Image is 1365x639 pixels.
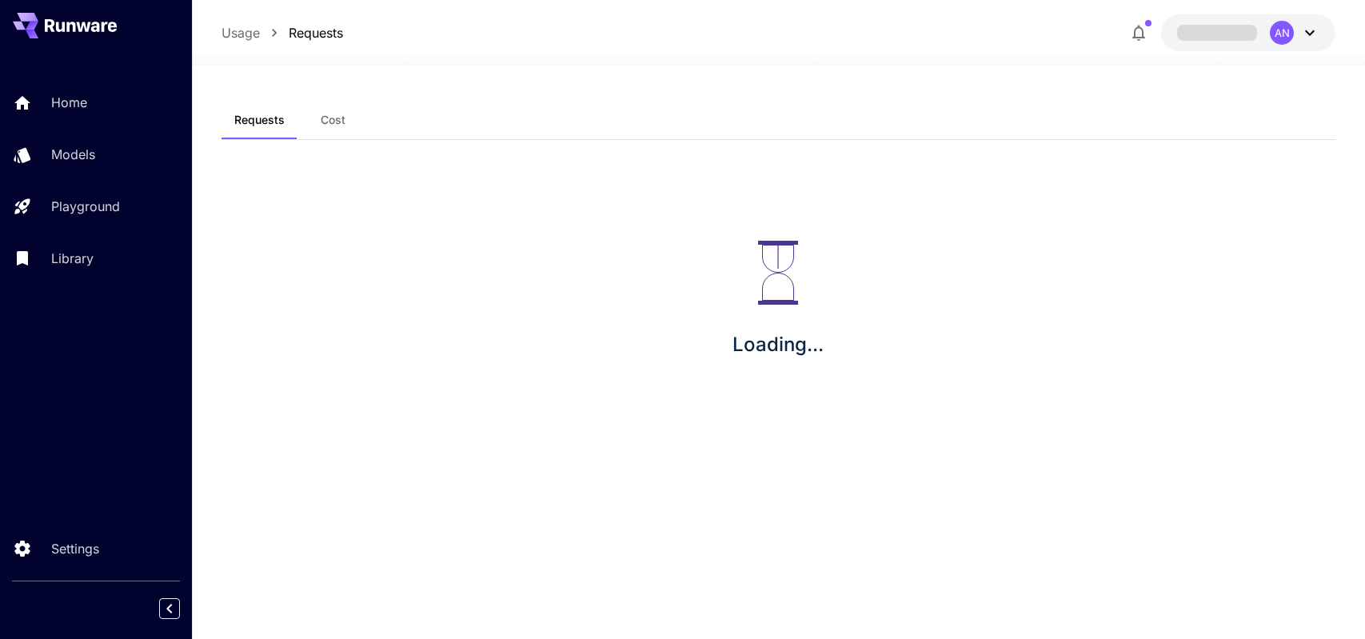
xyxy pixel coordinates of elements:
[234,113,285,127] span: Requests
[51,145,95,164] p: Models
[321,113,345,127] span: Cost
[51,197,120,216] p: Playground
[289,23,343,42] a: Requests
[171,594,192,623] div: Collapse sidebar
[1270,21,1294,45] div: AN
[159,598,180,619] button: Collapse sidebar
[222,23,260,42] a: Usage
[51,539,99,558] p: Settings
[1161,14,1335,51] button: AN
[51,93,87,112] p: Home
[51,249,94,268] p: Library
[222,23,343,42] nav: breadcrumb
[732,330,824,359] p: Loading...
